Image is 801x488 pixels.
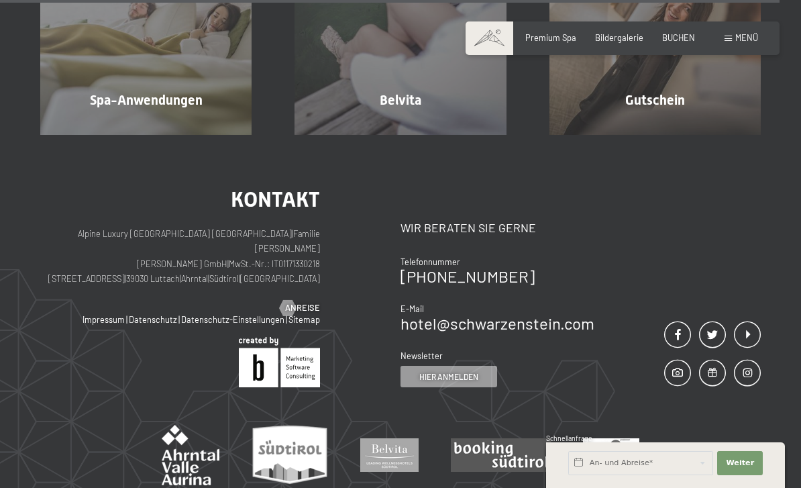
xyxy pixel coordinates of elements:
span: | [239,273,240,284]
a: Impressum [83,314,125,325]
span: Anreise [285,302,320,314]
a: [PHONE_NUMBER] [400,266,535,286]
span: Weiter [726,458,754,469]
span: Belvita [380,92,421,108]
a: BUCHEN [662,32,695,43]
span: Kontakt [231,187,320,212]
span: | [126,314,127,325]
span: Gutschein [625,92,685,108]
span: | [180,273,181,284]
a: Premium Spa [525,32,576,43]
span: Wir beraten Sie gerne [400,220,536,235]
span: | [292,228,293,239]
span: | [125,273,126,284]
span: Menü [735,32,758,43]
a: hotel@schwarzenstein.com [400,313,594,333]
span: | [178,314,180,325]
a: Datenschutz-Einstellungen [181,314,284,325]
button: Weiter [717,451,763,475]
span: Hier anmelden [419,371,478,383]
span: | [227,258,229,269]
span: Newsletter [400,350,443,361]
span: Spa-Anwendungen [90,92,203,108]
span: | [286,314,287,325]
img: Brandnamic GmbH | Leading Hospitality Solutions [239,337,320,387]
a: Datenschutz [129,314,177,325]
span: Schnellanfrage [546,434,592,442]
span: | [208,273,209,284]
a: Sitemap [288,314,320,325]
a: Anreise [280,302,320,314]
span: E-Mail [400,303,424,314]
a: Bildergalerie [595,32,643,43]
p: Alpine Luxury [GEOGRAPHIC_DATA] [GEOGRAPHIC_DATA] Familie [PERSON_NAME] [PERSON_NAME] GmbH MwSt.-... [40,226,320,287]
span: Telefonnummer [400,256,460,267]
